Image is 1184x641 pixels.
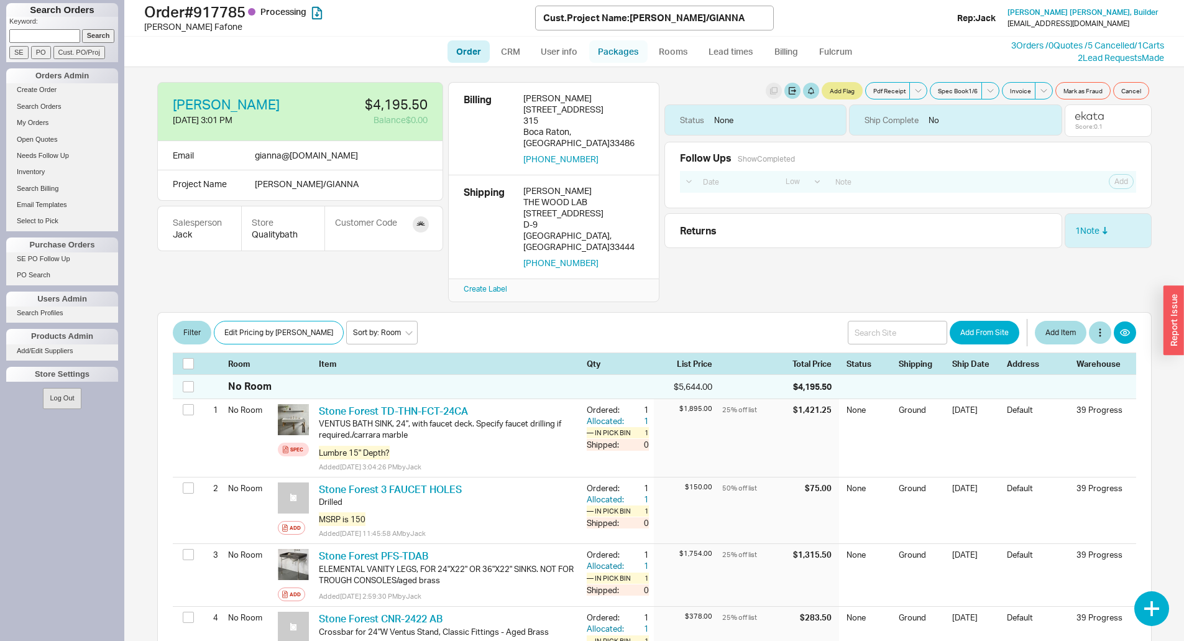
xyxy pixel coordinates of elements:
[1113,82,1149,99] button: Cancel
[587,560,649,571] button: Allocated:1
[1007,404,1069,440] div: Default
[1076,549,1126,560] div: 39 Progress
[290,523,301,533] div: Add
[523,208,644,219] div: [STREET_ADDRESS]
[523,93,644,104] div: [PERSON_NAME]
[173,149,194,162] div: Email
[654,549,712,558] div: $1,754.00
[9,46,29,59] input: SE
[228,379,272,393] div: No Room
[587,573,635,584] div: — In Pick Bin
[626,517,649,528] div: 0
[587,623,649,634] button: Allocated:1
[6,100,118,113] a: Search Orders
[252,228,314,241] div: Qualitybath
[1007,482,1069,507] div: Default
[523,257,599,269] button: [PHONE_NUMBER]
[930,82,982,99] button: Spec Book1/6
[278,521,305,535] button: Add
[1007,358,1069,369] div: Address
[1035,321,1086,344] button: Add Item
[6,329,118,344] div: Products Admin
[626,494,649,505] div: 1
[173,216,226,229] div: Salesperson
[722,612,797,623] div: 25 % off list
[793,404,832,415] div: $1,421.25
[203,399,218,420] div: 1
[873,86,906,96] span: Pdf Receipt
[144,3,535,21] h1: Order # 917785
[1075,224,1108,237] a: 1Note
[319,358,582,369] div: Item
[952,404,999,440] div: [DATE]
[822,82,863,99] button: Add Flag
[635,427,649,438] div: 1
[680,224,1057,237] div: Returns
[173,228,226,241] div: Jack
[587,560,626,571] div: Allocated:
[899,549,945,569] div: Ground
[319,528,577,538] div: Added [DATE] 11:45:58 AM by Jack
[278,404,309,435] img: PFS-TDWL-ABCA-Ventus-with-Faucet-Deck-and-shelf-SQ-cropped_1200x1200.progressive_vqj6f4
[1010,86,1031,96] span: Invoice
[173,321,211,344] button: Filter
[738,155,800,164] div: Show Completed
[680,152,732,164] div: Follow Ups
[228,544,273,565] div: No Room
[1007,7,1159,17] span: [PERSON_NAME] [PERSON_NAME] , Builder
[1011,40,1134,50] a: 3Orders /0Quotes /5 Cancelled
[847,358,891,369] div: Status
[6,198,118,211] a: Email Templates
[228,477,273,499] div: No Room
[1121,86,1141,96] span: Cancel
[1076,358,1126,369] div: Warehouse
[6,68,118,83] div: Orders Admin
[714,114,733,126] div: None
[792,358,839,369] div: Total Price
[6,252,118,265] a: SE PO Follow Up
[847,612,891,632] div: None
[952,549,999,569] div: [DATE]
[828,173,1047,190] input: Note
[1007,612,1069,632] div: Default
[722,549,791,560] div: 25 % off list
[290,445,303,454] div: Spec
[626,439,649,450] div: 0
[650,40,697,63] a: Rooms
[319,512,365,526] span: MSRP is 150
[523,126,644,149] div: Boca Raton , [GEOGRAPHIC_DATA] 33486
[523,104,644,115] div: [STREET_ADDRESS]
[173,98,280,111] a: [PERSON_NAME]
[899,612,945,632] div: Ground
[6,182,118,195] a: Search Billing
[523,230,644,252] div: [GEOGRAPHIC_DATA] , [GEOGRAPHIC_DATA] 33444
[203,607,218,628] div: 4
[1007,8,1159,17] a: [PERSON_NAME] [PERSON_NAME], Builder
[587,415,626,427] div: Allocated:
[587,482,626,494] div: Ordered:
[278,482,309,514] img: no_photo
[523,219,644,230] div: D-9
[319,563,577,586] div: ELEMENTAL VANITY LEGS, FOR 24"X22" OR 36"X22" SINKS. NOT FOR TROUGH CONSOLES/aged brass
[6,269,118,282] a: PO Search
[319,626,577,637] div: Crossbar for 24"W Ventus Stand, Classic Fittings - Aged Brass
[587,549,626,560] div: Ordered:
[960,325,1009,340] span: Add From Site
[696,173,776,190] input: Date
[1007,19,1129,28] div: [EMAIL_ADDRESS][DOMAIN_NAME]
[6,133,118,146] a: Open Quotes
[952,482,999,507] div: [DATE]
[654,358,712,369] div: List Price
[6,214,118,228] a: Select to Pick
[252,216,314,229] div: Store
[587,623,626,634] div: Allocated:
[43,388,81,408] button: Log Out
[865,82,910,99] button: Pdf Receipt
[587,358,649,369] div: Qty
[1076,482,1126,494] div: 39 Progress
[6,149,118,162] a: Needs Follow Up
[899,404,945,440] div: Ground
[626,584,649,596] div: 0
[319,483,462,496] a: Stone Forest 3 FAUCET HOLES
[6,116,118,129] a: My Orders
